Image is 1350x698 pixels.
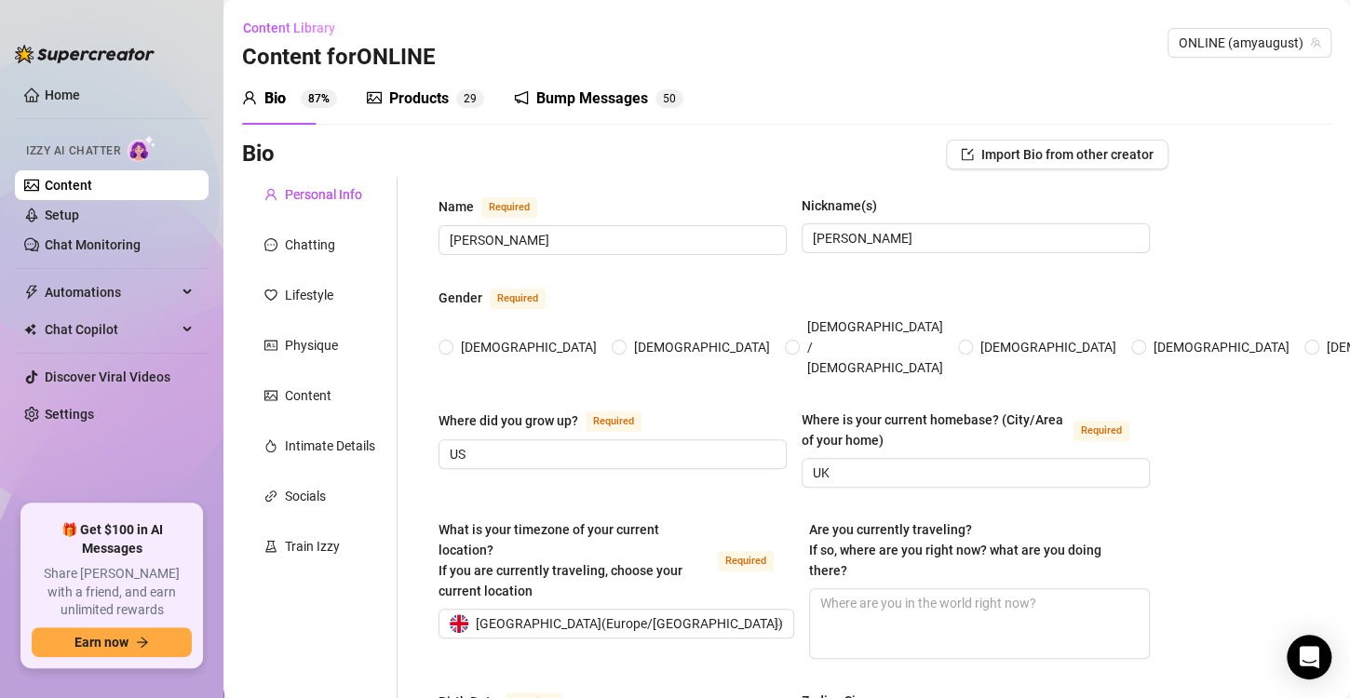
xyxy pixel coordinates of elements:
[32,565,192,620] span: Share [PERSON_NAME] with a friend, and earn unlimited rewards
[301,89,337,108] sup: 87%
[800,316,951,378] span: [DEMOGRAPHIC_DATA] / [DEMOGRAPHIC_DATA]
[802,409,1066,450] div: Where is your current homebase? (City/Area of your home)
[981,147,1154,162] span: Import Bio from other creator
[450,230,772,250] input: Name
[439,410,578,431] div: Where did you grow up?
[439,522,682,598] span: What is your timezone of your current location? If you are currently traveling, choose your curre...
[476,610,783,638] span: [GEOGRAPHIC_DATA] ( Europe/[GEOGRAPHIC_DATA] )
[264,389,277,402] span: picture
[264,540,277,553] span: experiment
[264,439,277,452] span: fire
[1310,37,1321,48] span: team
[45,87,80,102] a: Home
[45,369,170,384] a: Discover Viral Videos
[627,337,777,357] span: [DEMOGRAPHIC_DATA]
[464,92,470,105] span: 2
[15,45,155,63] img: logo-BBDzfeDw.svg
[45,237,141,252] a: Chat Monitoring
[264,238,277,251] span: message
[456,89,484,108] sup: 29
[718,551,774,571] span: Required
[669,92,676,105] span: 0
[45,178,92,193] a: Content
[802,409,1150,450] label: Where is your current homebase? (City/Area of your home)
[490,289,546,309] span: Required
[813,463,1135,483] input: Where is your current homebase? (City/Area of your home)
[973,337,1124,357] span: [DEMOGRAPHIC_DATA]
[514,90,529,105] span: notification
[32,521,192,557] span: 🎁 Get $100 in AI Messages
[264,490,277,503] span: link
[242,13,350,43] button: Content Library
[802,195,877,216] div: Nickname(s)
[285,436,375,456] div: Intimate Details
[26,142,120,160] span: Izzy AI Chatter
[24,323,36,336] img: Chat Copilot
[285,385,331,406] div: Content
[264,289,277,302] span: heart
[481,197,537,218] span: Required
[243,20,335,35] span: Content Library
[586,411,641,432] span: Required
[655,89,683,108] sup: 50
[128,135,156,162] img: AI Chatter
[45,277,177,307] span: Automations
[961,148,974,161] span: import
[285,536,340,557] div: Train Izzy
[439,409,662,432] label: Where did you grow up?
[242,90,257,105] span: user
[285,184,362,205] div: Personal Info
[285,285,333,305] div: Lifestyle
[136,636,149,649] span: arrow-right
[242,140,275,169] h3: Bio
[264,339,277,352] span: idcard
[74,635,128,650] span: Earn now
[439,195,558,218] label: Name
[439,196,474,217] div: Name
[946,140,1168,169] button: Import Bio from other creator
[45,315,177,344] span: Chat Copilot
[470,92,477,105] span: 9
[367,90,382,105] span: picture
[389,87,449,110] div: Products
[1287,635,1331,679] div: Open Intercom Messenger
[453,337,604,357] span: [DEMOGRAPHIC_DATA]
[264,87,286,110] div: Bio
[264,188,277,201] span: user
[285,235,335,255] div: Chatting
[813,228,1135,248] input: Nickname(s)
[802,195,890,216] label: Nickname(s)
[32,627,192,657] button: Earn nowarrow-right
[285,486,326,506] div: Socials
[663,92,669,105] span: 5
[1179,29,1320,57] span: ONLINE (amyaugust)
[242,43,436,73] h3: Content for ONLINE
[809,522,1101,578] span: Are you currently traveling? If so, where are you right now? what are you doing there?
[439,287,566,309] label: Gender
[439,288,482,308] div: Gender
[285,335,338,356] div: Physique
[450,614,468,633] img: gb
[24,285,39,300] span: thunderbolt
[536,87,648,110] div: Bump Messages
[1073,421,1129,441] span: Required
[45,407,94,422] a: Settings
[45,208,79,222] a: Setup
[1146,337,1297,357] span: [DEMOGRAPHIC_DATA]
[450,444,772,464] input: Where did you grow up?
